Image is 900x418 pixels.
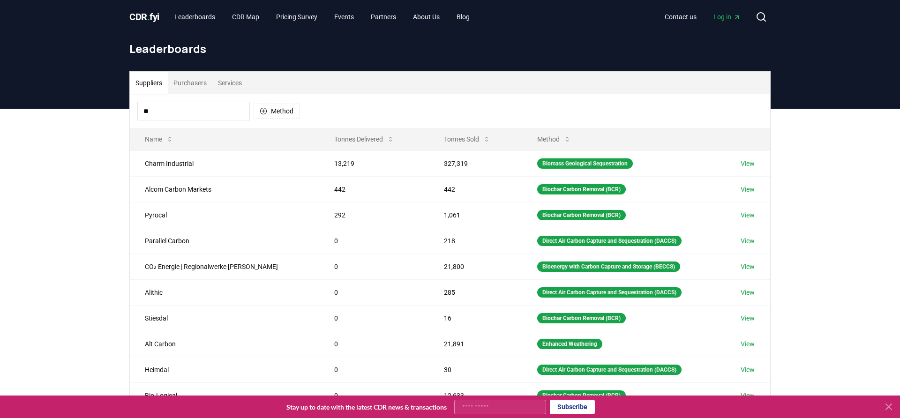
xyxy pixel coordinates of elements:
a: About Us [405,8,447,25]
a: View [741,339,755,349]
td: 0 [319,279,429,305]
a: CDR Map [225,8,267,25]
span: . [147,11,150,22]
td: 442 [319,176,429,202]
td: Alithic [130,279,319,305]
a: View [741,313,755,323]
div: Biochar Carbon Removal (BCR) [537,313,626,323]
span: CDR fyi [129,11,159,22]
td: 21,800 [429,254,522,279]
td: CO₂ Energie | Regionalwerke [PERSON_NAME] [130,254,319,279]
button: Name [137,130,181,149]
td: 218 [429,228,522,254]
td: 30 [429,357,522,382]
div: Bioenergy with Carbon Capture and Storage (BECCS) [537,261,680,272]
a: CDR.fyi [129,10,159,23]
button: Method [254,104,300,119]
a: Contact us [657,8,704,25]
td: 0 [319,357,429,382]
td: 1,061 [429,202,522,228]
td: 292 [319,202,429,228]
span: Log in [713,12,741,22]
td: Heimdal [130,357,319,382]
a: View [741,262,755,271]
button: Tonnes Sold [436,130,498,149]
a: View [741,391,755,400]
td: 442 [429,176,522,202]
td: 0 [319,254,429,279]
td: 0 [319,331,429,357]
a: View [741,210,755,220]
button: Tonnes Delivered [327,130,402,149]
td: 16 [429,305,522,331]
div: Biochar Carbon Removal (BCR) [537,210,626,220]
a: View [741,236,755,246]
nav: Main [657,8,748,25]
td: 327,319 [429,150,522,176]
a: View [741,159,755,168]
button: Purchasers [168,72,212,94]
div: Biochar Carbon Removal (BCR) [537,390,626,401]
td: Alt Carbon [130,331,319,357]
a: Pricing Survey [269,8,325,25]
button: Method [530,130,578,149]
td: 12,633 [429,382,522,408]
td: 21,891 [429,331,522,357]
div: Direct Air Carbon Capture and Sequestration (DACCS) [537,287,682,298]
a: Events [327,8,361,25]
button: Suppliers [130,72,168,94]
div: Enhanced Weathering [537,339,602,349]
td: 13,219 [319,150,429,176]
a: View [741,365,755,374]
td: Alcom Carbon Markets [130,176,319,202]
div: Direct Air Carbon Capture and Sequestration (DACCS) [537,236,682,246]
td: Pyrocal [130,202,319,228]
td: 285 [429,279,522,305]
div: Biomass Geological Sequestration [537,158,633,169]
button: Services [212,72,247,94]
td: Parallel Carbon [130,228,319,254]
nav: Main [167,8,477,25]
td: 0 [319,382,429,408]
h1: Leaderboards [129,41,771,56]
a: Log in [706,8,748,25]
td: Stiesdal [130,305,319,331]
div: Direct Air Carbon Capture and Sequestration (DACCS) [537,365,682,375]
a: Partners [363,8,404,25]
a: View [741,185,755,194]
a: Leaderboards [167,8,223,25]
td: Bio-Logical [130,382,319,408]
a: Blog [449,8,477,25]
td: 0 [319,305,429,331]
td: Charm Industrial [130,150,319,176]
div: Biochar Carbon Removal (BCR) [537,184,626,194]
td: 0 [319,228,429,254]
a: View [741,288,755,297]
